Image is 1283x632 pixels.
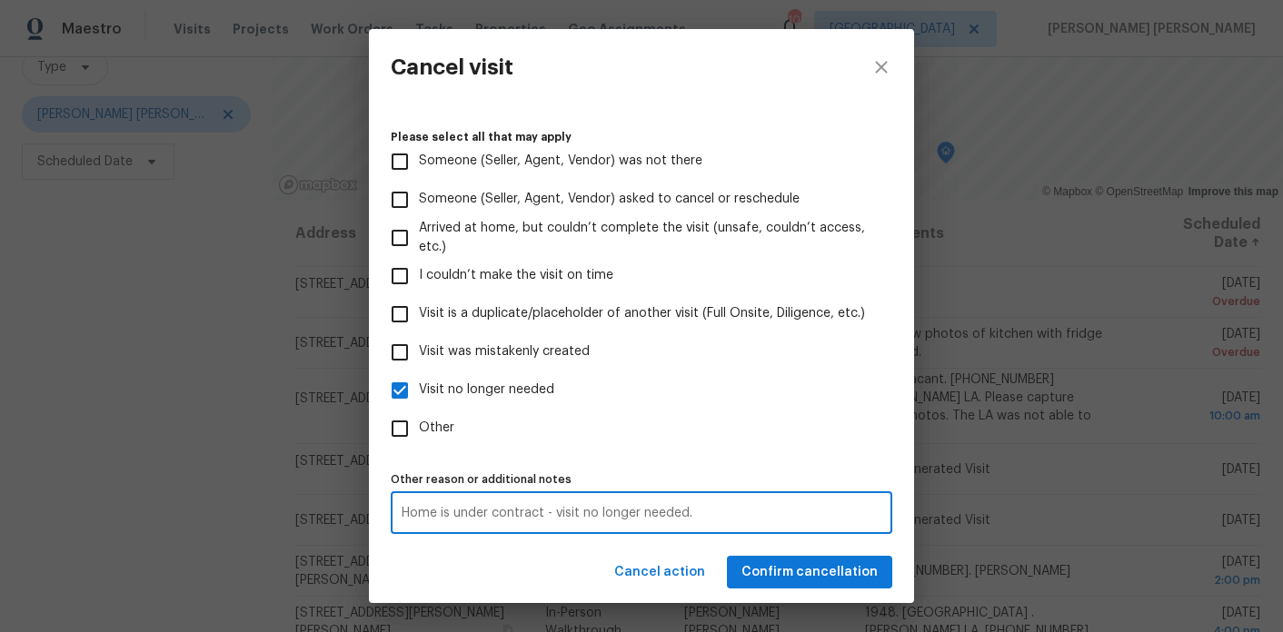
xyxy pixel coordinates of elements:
[419,152,702,171] span: Someone (Seller, Agent, Vendor) was not there
[419,266,613,285] span: I couldn’t make the visit on time
[419,219,878,257] span: Arrived at home, but couldn’t complete the visit (unsafe, couldn’t access, etc.)
[419,380,554,400] span: Visit no longer needed
[391,54,513,80] h3: Cancel visit
[849,29,914,105] button: close
[614,561,705,584] span: Cancel action
[741,561,878,584] span: Confirm cancellation
[727,556,892,589] button: Confirm cancellation
[607,556,712,589] button: Cancel action
[419,304,865,323] span: Visit is a duplicate/placeholder of another visit (Full Onsite, Diligence, etc.)
[419,342,590,361] span: Visit was mistakenly created
[419,419,454,438] span: Other
[391,474,892,485] label: Other reason or additional notes
[419,190,800,209] span: Someone (Seller, Agent, Vendor) asked to cancel or reschedule
[391,132,892,143] label: Please select all that may apply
